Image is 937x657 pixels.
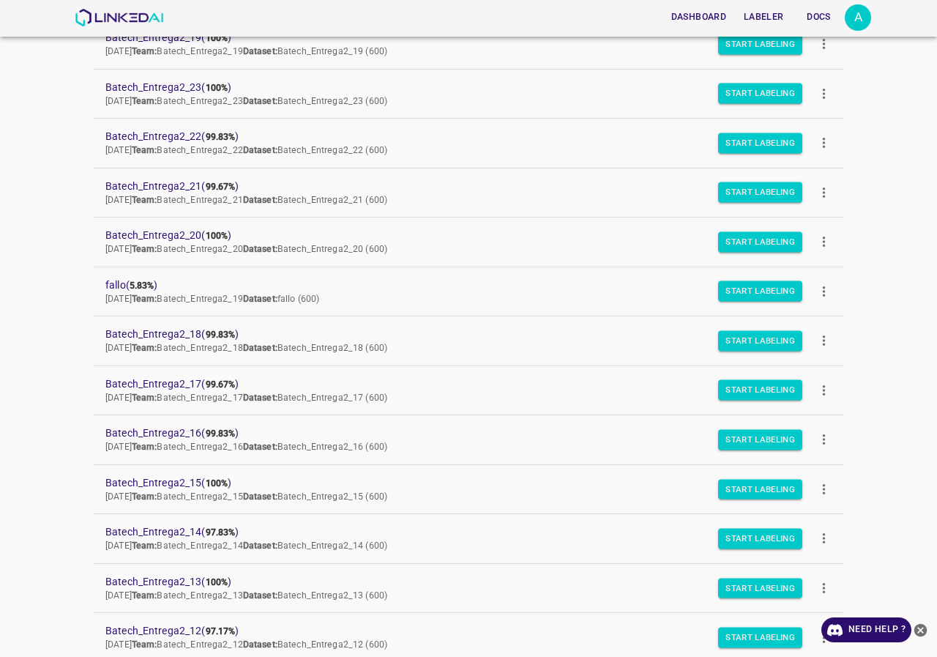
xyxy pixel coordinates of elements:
[807,77,840,110] button: more
[807,374,840,407] button: more
[243,195,277,205] b: Dataset:
[94,514,843,563] a: Batech_Entrega2_14(97.83%)[DATE]Team:Batech_Entrega2_14Dataset:Batech_Entrega2_14 (600)
[94,119,843,168] a: Batech_Entrega2_22(99.83%)[DATE]Team:Batech_Entrega2_22Dataset:Batech_Entrega2_22 (600)
[807,28,840,61] button: more
[792,2,845,32] a: Docs
[132,393,157,403] b: Team:
[795,5,842,29] button: Docs
[105,228,808,243] span: Batech_Entrega2_20 ( )
[94,168,843,218] a: Batech_Entrega2_21(99.67%)[DATE]Team:Batech_Entrega2_21Dataset:Batech_Entrega2_21 (600)
[807,127,840,160] button: more
[807,176,840,209] button: more
[821,617,911,642] a: Need Help ?
[206,83,228,93] b: 100%
[206,330,236,340] b: 99.83%
[132,541,157,551] b: Team:
[132,46,157,56] b: Team:
[243,244,277,254] b: Dataset:
[243,639,277,650] b: Dataset:
[845,4,871,31] button: Open settings
[105,475,808,491] span: Batech_Entrega2_15 ( )
[105,590,387,601] span: [DATE] Batech_Entrega2_13 Batech_Entrega2_13 (600)
[718,133,802,153] button: Start Labeling
[243,541,277,551] b: Dataset:
[243,590,277,601] b: Dataset:
[105,524,808,540] span: Batech_Entrega2_14 ( )
[94,465,843,514] a: Batech_Entrega2_15(100%)[DATE]Team:Batech_Entrega2_15Dataset:Batech_Entrega2_15 (600)
[845,4,871,31] div: A
[105,343,387,353] span: [DATE] Batech_Entrega2_18 Batech_Entrega2_18 (600)
[206,379,236,390] b: 99.67%
[132,145,157,155] b: Team:
[718,231,802,252] button: Start Labeling
[206,132,236,142] b: 99.83%
[206,428,236,439] b: 99.83%
[105,129,808,144] span: Batech_Entrega2_22 ( )
[94,267,843,316] a: fallo(5.83%)[DATE]Team:Batech_Entrega2_19Dataset:fallo (600)
[105,80,808,95] span: Batech_Entrega2_23 ( )
[206,527,236,538] b: 97.83%
[94,20,843,69] a: Batech_Entrega2_19(100%)[DATE]Team:Batech_Entrega2_19Dataset:Batech_Entrega2_19 (600)
[718,529,802,549] button: Start Labeling
[132,244,157,254] b: Team:
[718,330,802,351] button: Start Labeling
[105,541,387,551] span: [DATE] Batech_Entrega2_14 Batech_Entrega2_14 (600)
[807,621,840,654] button: more
[94,218,843,267] a: Batech_Entrega2_20(100%)[DATE]Team:Batech_Entrega2_20Dataset:Batech_Entrega2_20 (600)
[94,564,843,613] a: Batech_Entrega2_13(100%)[DATE]Team:Batech_Entrega2_13Dataset:Batech_Entrega2_13 (600)
[243,343,277,353] b: Dataset:
[206,478,228,489] b: 100%
[105,145,387,155] span: [DATE] Batech_Entrega2_22 Batech_Entrega2_22 (600)
[105,491,387,502] span: [DATE] Batech_Entrega2_15 Batech_Entrega2_15 (600)
[718,578,802,598] button: Start Labeling
[105,327,808,342] span: Batech_Entrega2_18 ( )
[105,195,387,205] span: [DATE] Batech_Entrega2_21 Batech_Entrega2_21 (600)
[105,294,319,304] span: [DATE] Batech_Entrega2_19 fallo (600)
[718,182,802,203] button: Start Labeling
[807,522,840,555] button: more
[243,145,277,155] b: Dataset:
[807,472,840,505] button: more
[206,182,236,192] b: 99.67%
[94,366,843,415] a: Batech_Entrega2_17(99.67%)[DATE]Team:Batech_Entrega2_17Dataset:Batech_Entrega2_17 (600)
[94,316,843,365] a: Batech_Entrega2_18(99.83%)[DATE]Team:Batech_Entrega2_18Dataset:Batech_Entrega2_18 (600)
[130,281,154,291] b: 5.83%
[105,442,387,452] span: [DATE] Batech_Entrega2_16 Batech_Entrega2_16 (600)
[911,617,930,642] button: close-help
[807,226,840,259] button: more
[206,231,228,241] b: 100%
[206,577,228,587] b: 100%
[243,442,277,452] b: Dataset:
[243,393,277,403] b: Dataset:
[105,426,808,441] span: Batech_Entrega2_16 ( )
[132,294,157,304] b: Team:
[132,590,157,601] b: Team:
[735,2,792,32] a: Labeler
[738,5,789,29] button: Labeler
[105,574,808,590] span: Batech_Entrega2_13 ( )
[807,423,840,456] button: more
[807,275,840,308] button: more
[105,46,387,56] span: [DATE] Batech_Entrega2_19 Batech_Entrega2_19 (600)
[105,244,387,254] span: [DATE] Batech_Entrega2_20 Batech_Entrega2_20 (600)
[718,429,802,450] button: Start Labeling
[132,96,157,106] b: Team:
[206,33,228,43] b: 100%
[718,281,802,302] button: Start Labeling
[206,626,236,636] b: 97.17%
[94,415,843,464] a: Batech_Entrega2_16(99.83%)[DATE]Team:Batech_Entrega2_16Dataset:Batech_Entrega2_16 (600)
[75,9,163,26] img: LinkedAI
[132,442,157,452] b: Team:
[662,2,735,32] a: Dashboard
[105,179,808,194] span: Batech_Entrega2_21 ( )
[132,639,157,650] b: Team:
[807,324,840,357] button: more
[718,83,802,104] button: Start Labeling
[105,393,387,403] span: [DATE] Batech_Entrega2_17 Batech_Entrega2_17 (600)
[132,195,157,205] b: Team:
[243,491,277,502] b: Dataset:
[105,623,808,639] span: Batech_Entrega2_12 ( )
[243,294,277,304] b: Dataset:
[132,343,157,353] b: Team:
[132,491,157,502] b: Team:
